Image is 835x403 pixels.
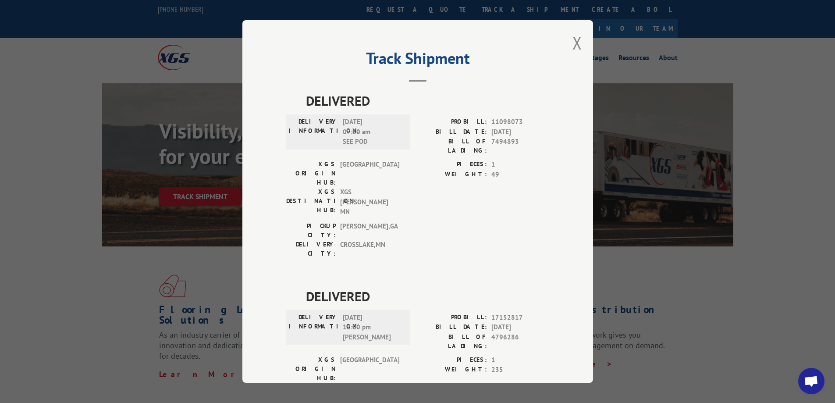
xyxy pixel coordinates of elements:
label: BILL OF LADING: [418,332,487,351]
span: [DATE] 07:30 am SEE POD [343,117,402,147]
span: 235 [491,365,549,375]
span: 1 [491,355,549,365]
label: WEIGHT: [418,365,487,375]
span: [DATE] 12:00 pm [PERSON_NAME] [343,313,402,342]
span: 11098073 [491,117,549,127]
span: DELIVERED [306,91,549,111]
label: BILL DATE: [418,322,487,332]
label: DELIVERY INFORMATION: [289,117,338,147]
span: [GEOGRAPHIC_DATA] [340,355,399,383]
span: 4796286 [491,332,549,351]
label: PROBILL: [418,313,487,323]
span: DELIVERED [306,286,549,306]
span: [PERSON_NAME] , GA [340,221,399,240]
a: Open chat [798,368,824,394]
span: 17152817 [491,313,549,323]
span: CROSSLAKE , MN [340,240,399,258]
span: 7494893 [491,137,549,155]
label: XGS DESTINATION HUB: [286,187,336,217]
span: 49 [491,170,549,180]
label: DELIVERY INFORMATION: [289,313,338,342]
label: BILL DATE: [418,127,487,137]
label: PROBILL: [418,117,487,127]
span: [GEOGRAPHIC_DATA] [340,160,399,187]
label: DELIVERY CITY: [286,240,336,258]
span: [DATE] [491,127,549,137]
label: PIECES: [418,160,487,170]
span: XGS [PERSON_NAME] MN [340,187,399,217]
button: Close modal [572,31,582,54]
label: BILL OF LADING: [418,137,487,155]
span: 1 [491,160,549,170]
label: WEIGHT: [418,170,487,180]
label: XGS ORIGIN HUB: [286,160,336,187]
h2: Track Shipment [286,52,549,69]
label: XGS ORIGIN HUB: [286,355,336,383]
label: PIECES: [418,355,487,365]
label: PICKUP CITY: [286,221,336,240]
span: [DATE] [491,322,549,332]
